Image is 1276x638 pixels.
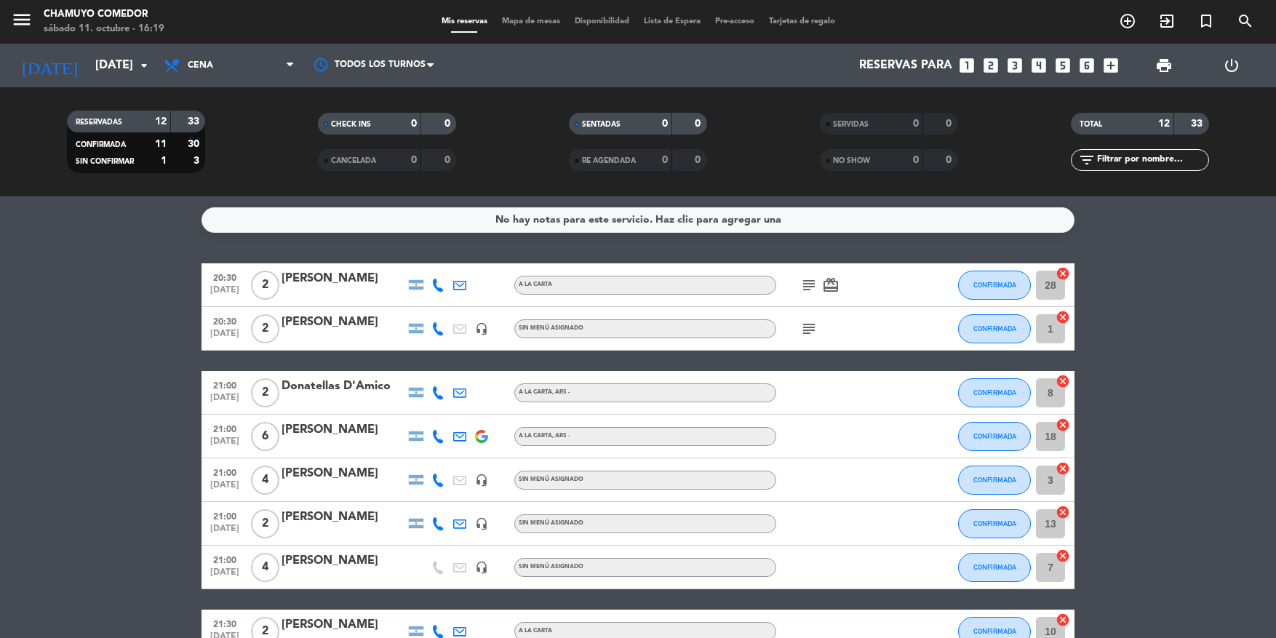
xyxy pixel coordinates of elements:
[495,17,567,25] span: Mapa de mesas
[958,314,1031,343] button: CONFIRMADA
[833,121,869,128] span: SERVIDAS
[188,116,202,127] strong: 33
[913,155,919,165] strong: 0
[44,22,164,36] div: sábado 11. octubre - 16:19
[519,433,570,439] span: A LA CARTA
[800,276,818,294] i: subject
[76,141,126,148] span: CONFIRMADA
[822,276,840,294] i: card_giftcard
[495,212,781,228] div: No hay notas para este servicio. Haz clic para agregar una
[11,49,88,81] i: [DATE]
[519,564,583,570] span: Sin menú asignado
[194,156,202,166] strong: 3
[188,139,202,149] strong: 30
[946,155,954,165] strong: 0
[475,474,488,487] i: headset_mic
[282,313,405,332] div: [PERSON_NAME]
[475,322,488,335] i: headset_mic
[475,517,488,530] i: headset_mic
[475,430,488,443] img: google-logo.png
[1191,119,1205,129] strong: 33
[958,271,1031,300] button: CONFIRMADA
[973,388,1016,396] span: CONFIRMADA
[188,60,213,71] span: Cena
[251,466,279,495] span: 4
[973,281,1016,289] span: CONFIRMADA
[1223,57,1240,74] i: power_settings_new
[973,476,1016,484] span: CONFIRMADA
[251,378,279,407] span: 2
[519,282,552,287] span: A LA CARTA
[708,17,762,25] span: Pre-acceso
[444,155,453,165] strong: 0
[1077,56,1096,75] i: looks_6
[662,119,668,129] strong: 0
[973,563,1016,571] span: CONFIRMADA
[207,480,243,497] span: [DATE]
[282,464,405,483] div: [PERSON_NAME]
[331,121,371,128] span: CHECK INS
[958,422,1031,451] button: CONFIRMADA
[552,433,570,439] span: , ARS -
[973,519,1016,527] span: CONFIRMADA
[207,376,243,393] span: 21:00
[1056,549,1070,563] i: cancel
[567,17,637,25] span: Disponibilidad
[207,615,243,631] span: 21:30
[1197,12,1215,30] i: turned_in_not
[207,463,243,480] span: 21:00
[1078,151,1096,169] i: filter_list
[519,628,552,634] span: A LA CARTA
[155,116,167,127] strong: 12
[207,524,243,541] span: [DATE]
[11,9,33,31] i: menu
[946,119,954,129] strong: 0
[282,551,405,570] div: [PERSON_NAME]
[207,551,243,567] span: 21:00
[444,119,453,129] strong: 0
[434,17,495,25] span: Mis reservas
[76,158,134,165] span: SIN CONFIRMAR
[135,57,153,74] i: arrow_drop_down
[582,121,621,128] span: SENTADAS
[251,422,279,451] span: 6
[44,7,164,22] div: Chamuyo Comedor
[207,393,243,410] span: [DATE]
[695,119,703,129] strong: 0
[519,476,583,482] span: Sin menú asignado
[958,553,1031,582] button: CONFIRMADA
[155,139,167,149] strong: 11
[1158,12,1176,30] i: exit_to_app
[1056,266,1070,281] i: cancel
[1101,56,1120,75] i: add_box
[1096,152,1208,168] input: Filtrar por nombre...
[913,119,919,129] strong: 0
[1119,12,1136,30] i: add_circle_outline
[1029,56,1048,75] i: looks_4
[973,627,1016,635] span: CONFIRMADA
[958,378,1031,407] button: CONFIRMADA
[282,615,405,634] div: [PERSON_NAME]
[973,324,1016,332] span: CONFIRMADA
[958,466,1031,495] button: CONFIRMADA
[282,269,405,288] div: [PERSON_NAME]
[1053,56,1072,75] i: looks_5
[762,17,842,25] span: Tarjetas de regalo
[207,436,243,453] span: [DATE]
[958,509,1031,538] button: CONFIRMADA
[251,553,279,582] span: 4
[207,567,243,584] span: [DATE]
[207,285,243,302] span: [DATE]
[207,312,243,329] span: 20:30
[1005,56,1024,75] i: looks_3
[519,325,583,331] span: Sin menú asignado
[251,314,279,343] span: 2
[637,17,708,25] span: Lista de Espera
[475,561,488,574] i: headset_mic
[1158,119,1170,129] strong: 12
[411,119,417,129] strong: 0
[1056,461,1070,476] i: cancel
[282,377,405,396] div: Donatellas D'Amico
[1237,12,1254,30] i: search
[833,157,870,164] span: NO SHOW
